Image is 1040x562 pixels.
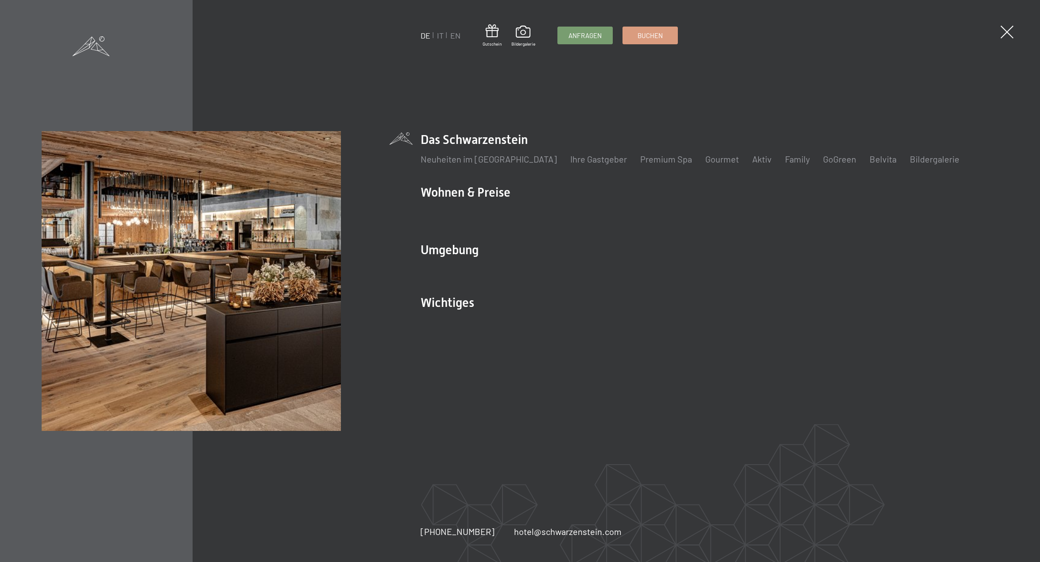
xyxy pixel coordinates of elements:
a: Ihre Gastgeber [570,154,627,164]
span: Buchen [638,31,663,40]
a: Bildergalerie [910,154,959,164]
a: Anfragen [558,27,612,44]
a: Buchen [623,27,677,44]
a: DE [421,31,430,40]
a: Gutschein [483,24,502,47]
a: Premium Spa [640,154,692,164]
a: EN [450,31,460,40]
a: hotel@schwarzenstein.com [514,525,622,538]
span: [PHONE_NUMBER] [421,526,495,537]
a: GoGreen [823,154,856,164]
span: Gutschein [483,41,502,47]
a: Family [785,154,810,164]
span: Bildergalerie [511,41,535,47]
a: Bildergalerie [511,26,535,47]
a: [PHONE_NUMBER] [421,525,495,538]
a: IT [437,31,444,40]
span: Anfragen [568,31,602,40]
a: Aktiv [752,154,772,164]
a: Neuheiten im [GEOGRAPHIC_DATA] [421,154,557,164]
img: Wellnesshotel Südtirol SCHWARZENSTEIN - Wellnessurlaub in den Alpen, Wandern und Wellness [42,131,341,430]
a: Belvita [870,154,897,164]
a: Gourmet [705,154,739,164]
